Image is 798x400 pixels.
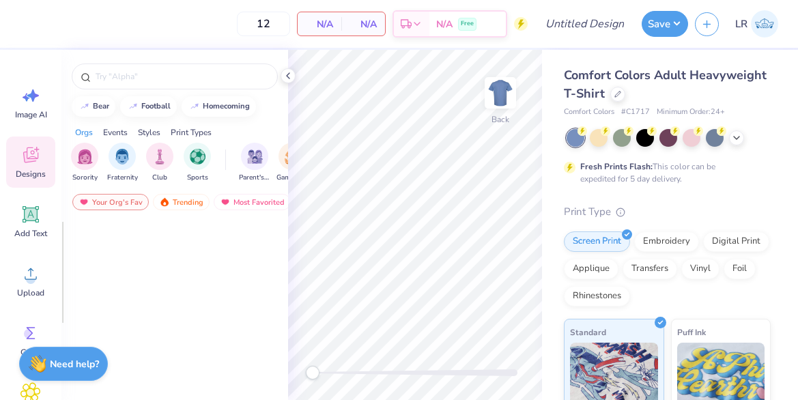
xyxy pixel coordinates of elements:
[681,259,719,279] div: Vinyl
[491,113,509,126] div: Back
[190,149,205,165] img: Sports Image
[203,102,250,110] div: homecoming
[103,126,128,139] div: Events
[564,106,614,118] span: Comfort Colors
[677,325,706,339] span: Puff Ink
[285,149,300,165] img: Game Day Image
[152,149,167,165] img: Club Image
[159,197,170,207] img: trending.gif
[182,96,256,117] button: homecoming
[146,143,173,183] div: filter for Club
[350,17,377,31] span: N/A
[276,143,308,183] div: filter for Game Day
[239,143,270,183] button: filter button
[276,173,308,183] span: Game Day
[239,173,270,183] span: Parent's Weekend
[79,102,90,111] img: trend_line.gif
[107,173,138,183] span: Fraternity
[79,197,89,207] img: most_fav.gif
[729,10,784,38] a: LR
[72,194,149,210] div: Your Org's Fav
[621,106,650,118] span: # C1717
[128,102,139,111] img: trend_line.gif
[93,102,109,110] div: bear
[15,109,47,120] span: Image AI
[751,10,778,38] img: Louise Racquet
[17,287,44,298] span: Upload
[77,149,93,165] img: Sorority Image
[107,143,138,183] div: filter for Fraternity
[14,228,47,239] span: Add Text
[580,160,748,185] div: This color can be expedited for 5 day delivery.
[141,102,171,110] div: football
[564,67,767,102] span: Comfort Colors Adult Heavyweight T-Shirt
[171,126,212,139] div: Print Types
[146,143,173,183] button: filter button
[152,173,167,183] span: Club
[50,358,99,371] strong: Need help?
[724,259,756,279] div: Foil
[214,194,291,210] div: Most Favorited
[570,325,606,339] span: Standard
[71,143,98,183] button: filter button
[247,149,263,165] img: Parent's Weekend Image
[239,143,270,183] div: filter for Parent's Weekend
[16,169,46,180] span: Designs
[735,16,747,32] span: LR
[138,126,160,139] div: Styles
[75,126,93,139] div: Orgs
[189,102,200,111] img: trend_line.gif
[107,143,138,183] button: filter button
[306,366,319,380] div: Accessibility label
[276,143,308,183] button: filter button
[564,259,618,279] div: Applique
[623,259,677,279] div: Transfers
[120,96,177,117] button: football
[187,173,208,183] span: Sports
[657,106,725,118] span: Minimum Order: 24 +
[153,194,210,210] div: Trending
[487,79,514,106] img: Back
[564,286,630,306] div: Rhinestones
[220,197,231,207] img: most_fav.gif
[184,143,211,183] button: filter button
[535,10,635,38] input: Untitled Design
[703,231,769,252] div: Digital Print
[461,19,474,29] span: Free
[642,11,688,37] button: Save
[71,143,98,183] div: filter for Sorority
[634,231,699,252] div: Embroidery
[564,231,630,252] div: Screen Print
[184,143,211,183] div: filter for Sports
[94,70,269,83] input: Try "Alpha"
[580,161,653,172] strong: Fresh Prints Flash:
[115,149,130,165] img: Fraternity Image
[436,17,453,31] span: N/A
[72,173,98,183] span: Sorority
[564,204,771,220] div: Print Type
[72,96,115,117] button: bear
[237,12,290,36] input: – –
[306,17,333,31] span: N/A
